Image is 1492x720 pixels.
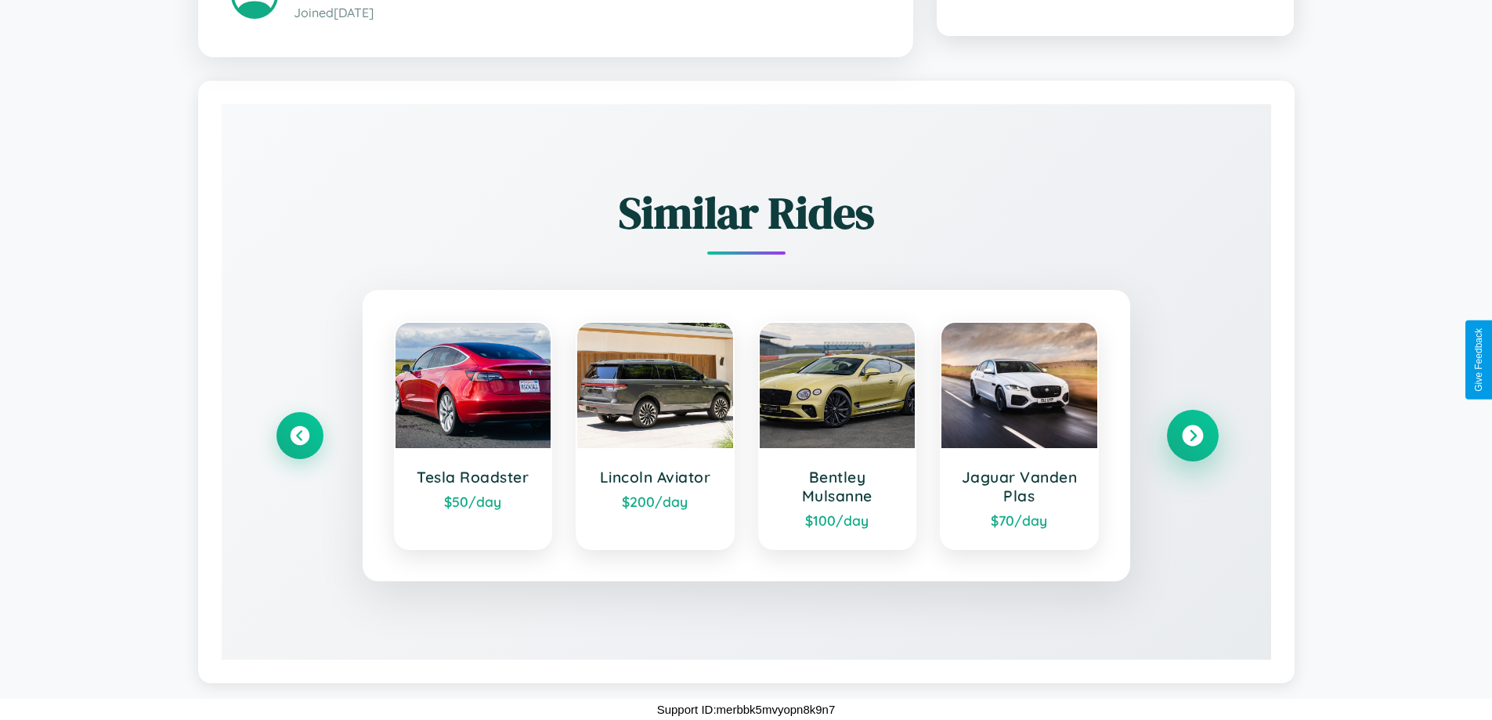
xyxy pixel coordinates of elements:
div: $ 200 /day [593,493,717,510]
div: Give Feedback [1473,328,1484,392]
p: Support ID: merbbk5mvyopn8k9n7 [657,699,836,720]
h3: Bentley Mulsanne [775,468,900,505]
a: Jaguar Vanden Plas$70/day [940,321,1099,550]
h3: Lincoln Aviator [593,468,717,487]
h3: Tesla Roadster [411,468,536,487]
a: Tesla Roadster$50/day [394,321,553,550]
a: Lincoln Aviator$200/day [576,321,735,550]
div: $ 100 /day [775,512,900,529]
a: Bentley Mulsanne$100/day [758,321,917,550]
div: $ 50 /day [411,493,536,510]
h3: Jaguar Vanden Plas [957,468,1082,505]
h2: Similar Rides [276,183,1216,243]
div: $ 70 /day [957,512,1082,529]
p: Joined [DATE] [294,2,880,24]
